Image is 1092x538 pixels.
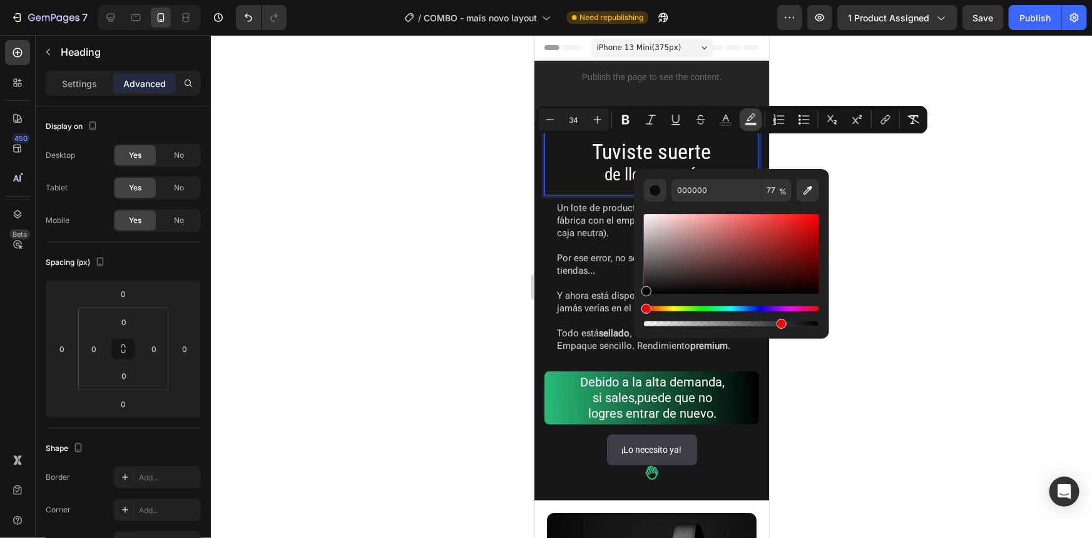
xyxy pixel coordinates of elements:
[129,150,141,161] span: Yes
[129,215,141,226] span: Yes
[46,215,69,226] div: Mobile
[644,306,819,311] div: Hue
[579,12,643,23] span: Need republishing
[46,182,68,194] div: Tablet
[111,395,136,413] input: 0
[1049,477,1079,507] div: Open Intercom Messenger
[175,339,194,358] input: 0
[46,254,108,271] div: Spacing (px)
[779,185,787,199] span: %
[84,339,103,358] input: 0px
[82,10,88,25] p: 7
[424,11,537,24] span: COMBO - mais novo layout
[962,5,1004,30] button: Save
[5,5,93,30] button: 7
[46,118,100,135] div: Display on
[973,13,994,23] span: Save
[139,472,198,484] div: Add...
[1009,5,1061,30] button: Publish
[53,339,71,358] input: 0
[671,179,762,202] input: E.g FFFFFF
[139,505,198,516] div: Add...
[129,182,141,194] span: Yes
[174,182,184,194] span: No
[536,106,927,133] div: Editor contextual toolbar
[174,150,184,161] span: No
[837,5,957,30] button: 1 product assigned
[46,150,75,161] div: Desktop
[418,11,421,24] span: /
[123,77,166,90] p: Advanced
[62,77,97,90] p: Settings
[12,133,30,143] div: 450
[111,284,136,303] input: 0
[1019,11,1051,24] div: Publish
[9,229,30,239] div: Beta
[111,313,136,331] input: 0px
[46,440,86,457] div: Shape
[46,472,70,483] div: Border
[534,35,769,538] iframe: Design area
[848,11,929,24] span: 1 product assigned
[111,366,136,385] input: 0px
[46,504,71,515] div: Corner
[145,339,163,358] input: 0px
[61,44,196,59] p: Heading
[236,5,287,30] div: Undo/Redo
[174,215,184,226] span: No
